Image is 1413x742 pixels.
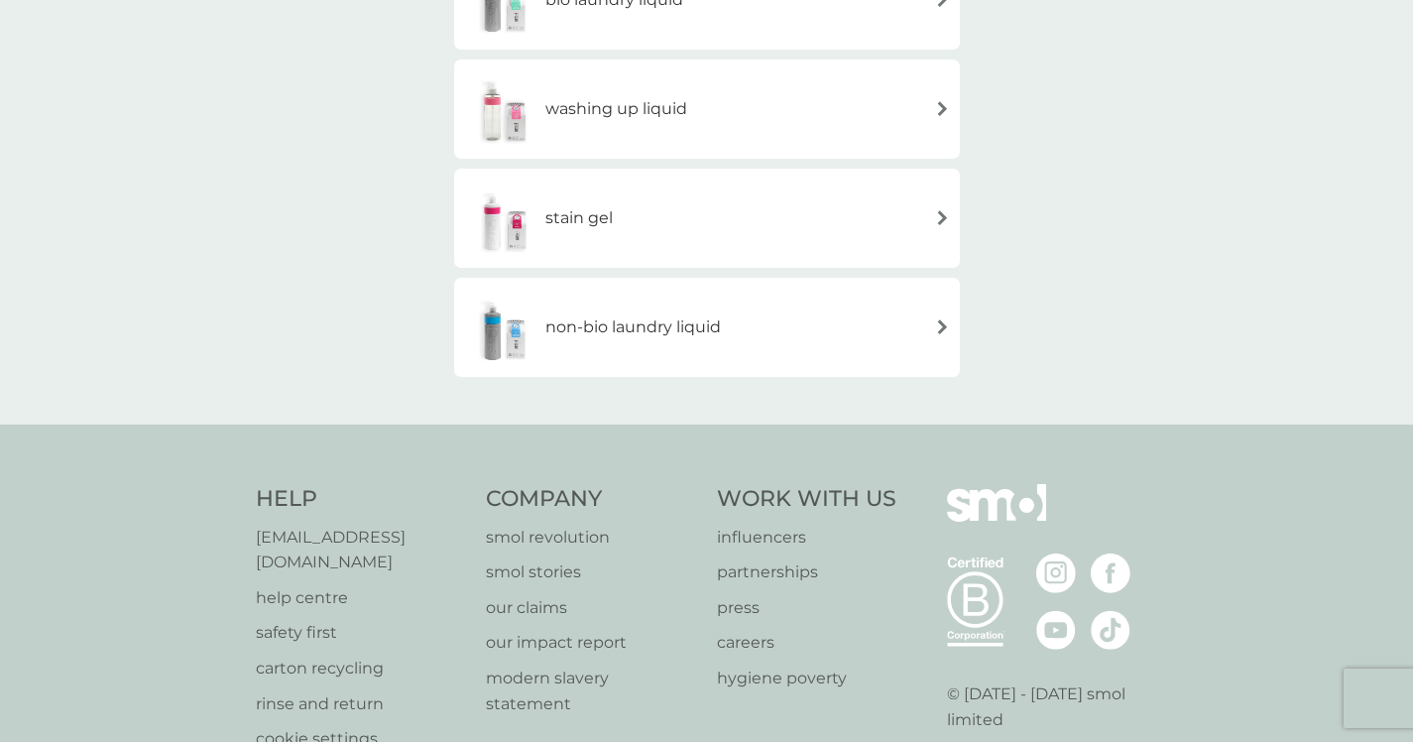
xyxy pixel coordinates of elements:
[256,620,467,646] a: safety first
[545,205,613,231] h6: stain gel
[947,681,1158,732] p: © [DATE] - [DATE] smol limited
[486,525,697,551] a: smol revolution
[486,484,697,515] h4: Company
[486,666,697,716] a: modern slavery statement
[935,319,950,334] img: arrow right
[717,484,896,515] h4: Work With Us
[545,96,687,122] h6: washing up liquid
[1091,554,1130,593] img: visit the smol Facebook page
[717,559,896,585] a: partnerships
[464,184,545,253] img: stain gel
[486,595,697,621] a: our claims
[717,595,896,621] a: press
[935,210,950,225] img: arrow right
[947,484,1046,552] img: smol
[256,656,467,681] a: carton recycling
[256,585,467,611] a: help centre
[1036,610,1076,650] img: visit the smol Youtube page
[935,101,950,116] img: arrow right
[717,630,896,656] a: careers
[256,484,467,515] h4: Help
[256,525,467,575] a: [EMAIL_ADDRESS][DOMAIN_NAME]
[1036,554,1076,593] img: visit the smol Instagram page
[717,666,896,691] a: hygiene poverty
[464,293,545,362] img: non-bio laundry liquid
[486,559,697,585] a: smol stories
[1091,610,1130,650] img: visit the smol Tiktok page
[717,525,896,551] a: influencers
[545,314,721,340] h6: non-bio laundry liquid
[256,691,467,717] a: rinse and return
[464,74,545,144] img: washing up liquid
[486,630,697,656] a: our impact report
